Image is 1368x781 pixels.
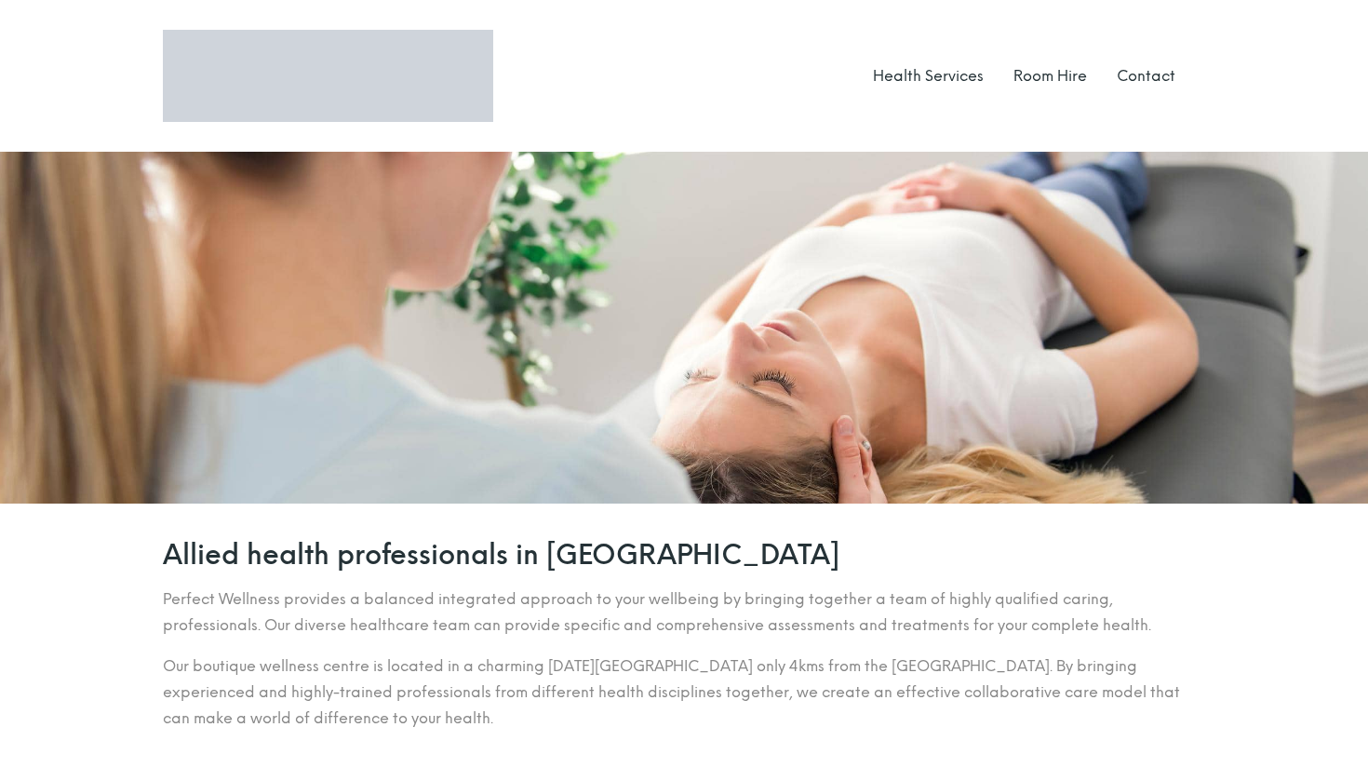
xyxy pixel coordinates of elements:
h2: Allied health professionals in [GEOGRAPHIC_DATA] [163,541,1205,568]
a: Health Services [873,67,984,85]
a: Contact [1117,67,1175,85]
p: Our boutique wellness centre is located in a charming [DATE][GEOGRAPHIC_DATA] only 4kms from the ... [163,653,1205,732]
a: Room Hire [1013,67,1087,85]
p: Perfect Wellness provides a balanced integrated approach to your wellbeing by bringing together a... [163,586,1205,639]
img: Logo Perfect Wellness 710x197 [163,30,493,122]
